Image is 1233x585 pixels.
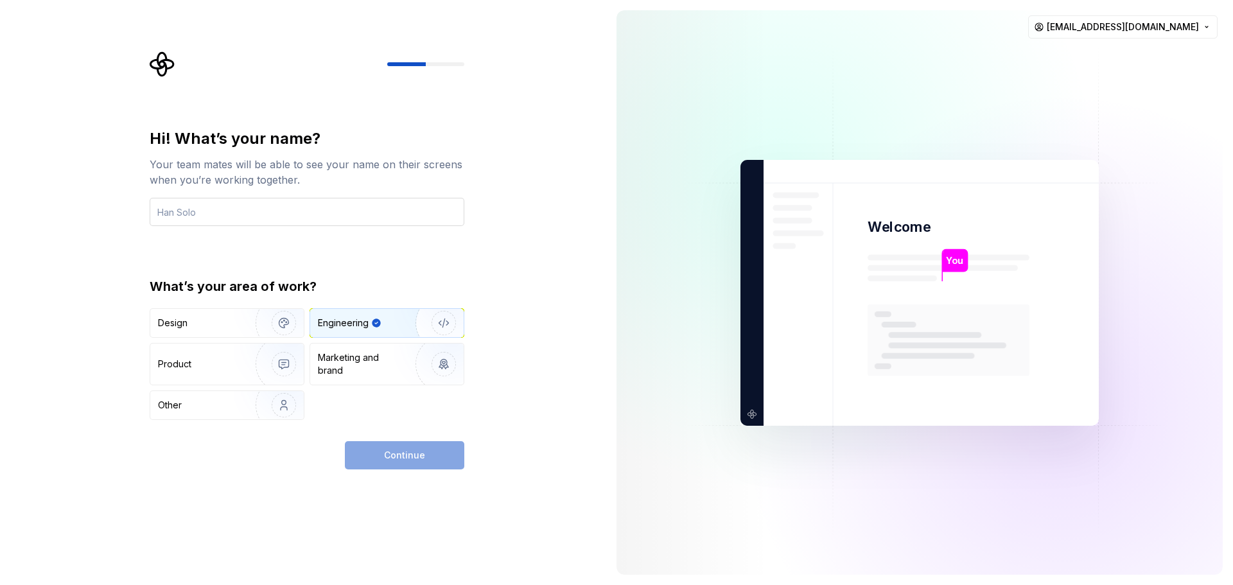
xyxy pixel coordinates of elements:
[318,317,369,329] div: Engineering
[868,218,931,236] p: Welcome
[1047,21,1199,33] span: [EMAIL_ADDRESS][DOMAIN_NAME]
[150,157,464,188] div: Your team mates will be able to see your name on their screens when you’re working together.
[1028,15,1218,39] button: [EMAIL_ADDRESS][DOMAIN_NAME]
[150,277,464,295] div: What’s your area of work?
[318,351,405,377] div: Marketing and brand
[946,253,963,267] p: You
[158,399,182,412] div: Other
[158,358,191,371] div: Product
[150,198,464,226] input: Han Solo
[158,317,188,329] div: Design
[150,51,175,77] svg: Supernova Logo
[150,128,464,149] div: Hi! What’s your name?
